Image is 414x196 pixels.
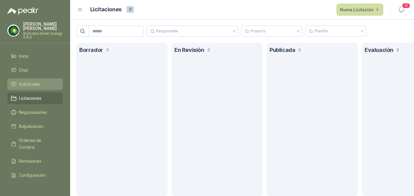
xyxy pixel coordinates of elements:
[19,172,46,179] span: Configuración
[23,22,63,31] p: [PERSON_NAME] [PERSON_NAME]
[79,46,103,54] h1: Borrador
[7,93,63,104] a: Licitaciones
[19,123,44,130] span: Adjudicación
[7,64,63,76] a: Chat
[365,46,393,54] h1: Evaluación
[19,81,40,88] span: Solicitudes
[8,25,19,36] img: Company Logo
[105,46,110,54] span: 0
[297,46,302,54] span: 0
[7,107,63,118] a: Negociaciones
[7,121,63,132] a: Adjudicación
[7,135,63,153] a: Órdenes de Compra
[7,155,63,167] a: Remisiones
[127,6,134,13] span: 0
[7,78,63,90] a: Solicitudes
[90,5,122,14] h1: Licitaciones
[19,95,41,102] span: Licitaciones
[7,169,63,181] a: Configuración
[19,137,57,151] span: Órdenes de Compra
[174,46,204,54] h1: En Revisión
[23,32,63,39] p: BioCosta Green Energy S.A.S
[19,109,47,116] span: Negociaciones
[206,46,212,54] span: 0
[396,4,407,15] button: 14
[269,46,295,54] h1: Publicada
[19,53,29,60] span: Inicio
[395,46,401,54] span: 0
[19,67,28,74] span: Chat
[7,7,38,15] img: Logo peakr
[337,4,384,16] button: Nueva Licitación
[402,3,410,9] span: 14
[19,158,41,165] span: Remisiones
[7,50,63,62] a: Inicio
